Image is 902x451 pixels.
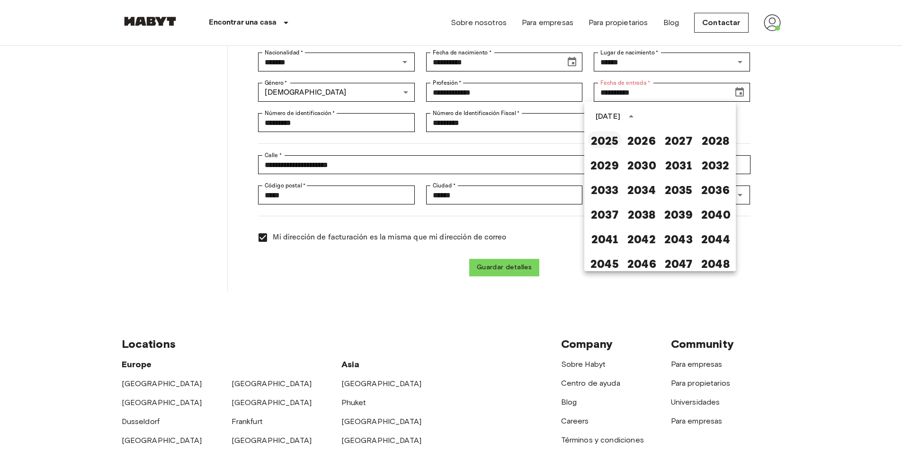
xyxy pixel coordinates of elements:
[600,48,658,57] label: Lugar de nacimiento
[451,17,507,28] a: Sobre nosotros
[561,337,613,351] span: Company
[625,205,659,222] button: 2038
[122,359,152,370] span: Europe
[265,181,305,190] label: Código postal
[122,417,160,426] a: Dusseldorf
[671,416,723,425] a: Para empresas
[265,151,282,159] label: Calle
[588,254,622,271] button: 2045
[232,379,312,388] a: [GEOGRAPHIC_DATA]
[661,230,696,247] button: 2043
[232,398,312,407] a: [GEOGRAPHIC_DATA]
[265,79,287,87] label: Género
[341,379,422,388] a: [GEOGRAPHIC_DATA]
[671,398,720,407] a: Universidades
[588,180,622,197] button: 2033
[588,205,622,222] button: 2037
[698,131,732,148] button: 2028
[671,337,734,351] span: Community
[426,83,582,102] div: Profesión
[258,113,414,132] div: Número de identificación
[522,17,573,28] a: Para empresas
[623,108,639,124] button: year view is open, switch to calendar view
[433,48,491,57] label: Fecha de nacimiento
[561,360,606,369] a: Sobre Habyt
[469,259,539,276] button: Guardar detalles
[661,254,696,271] button: 2047
[625,131,659,148] button: 2026
[661,131,696,148] button: 2027
[232,417,263,426] a: Frankfurt
[258,83,414,102] div: [DEMOGRAPHIC_DATA]
[698,254,732,271] button: 2048
[671,379,731,388] a: Para propietarios
[398,55,411,69] button: Open
[600,79,651,87] label: Fecha de entrada
[764,14,781,31] img: avatar
[265,48,304,57] label: Nacionalidad
[433,109,520,117] label: Número de Identificación Fiscal
[730,83,749,102] button: Choose date, selected date is Aug 27, 1902
[733,188,747,202] button: Open
[625,230,659,247] button: 2042
[273,232,506,243] span: Mi dirección de facturación es la misma que mi dirección de correo
[341,436,422,445] a: [GEOGRAPHIC_DATA]
[341,359,360,370] span: Asia
[122,337,176,351] span: Locations
[588,230,622,247] button: 2041
[596,111,620,122] div: [DATE]
[661,180,696,197] button: 2035
[698,156,732,173] button: 2032
[589,17,648,28] a: Para propietarios
[258,186,414,204] div: Código postal
[209,17,277,28] p: Encontrar una casa
[663,17,679,28] a: Blog
[694,13,748,33] a: Contactar
[625,254,659,271] button: 2046
[122,398,202,407] a: [GEOGRAPHIC_DATA]
[588,131,622,148] button: 2025
[561,416,589,425] a: Careers
[588,156,622,173] button: 2029
[341,417,422,426] a: [GEOGRAPHIC_DATA]
[341,398,366,407] a: Phuket
[625,156,659,173] button: 2030
[698,180,732,197] button: 2036
[561,435,644,444] a: Términos y condiciones
[733,55,747,69] button: Open
[265,109,335,117] label: Número de identificación
[625,180,659,197] button: 2034
[426,113,667,132] div: Número de Identificación Fiscal
[561,379,620,388] a: Centro de ayuda
[122,17,179,26] img: Habyt
[563,53,581,71] button: Choose date, selected date is Aug 21, 1997
[122,436,202,445] a: [GEOGRAPHIC_DATA]
[433,181,455,190] label: Ciudad
[433,79,462,87] label: Profesión
[698,230,732,247] button: 2044
[661,205,696,222] button: 2039
[671,360,723,369] a: Para empresas
[661,156,696,173] button: 2031
[122,379,202,388] a: [GEOGRAPHIC_DATA]
[232,436,312,445] a: [GEOGRAPHIC_DATA]
[426,186,582,204] div: Ciudad
[561,398,577,407] a: Blog
[698,205,732,222] button: 2040
[258,155,750,174] div: Calle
